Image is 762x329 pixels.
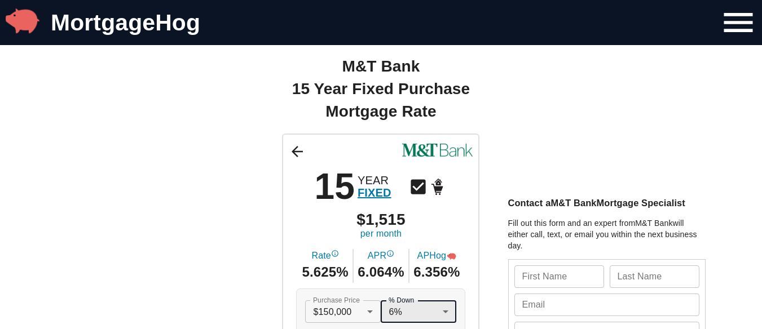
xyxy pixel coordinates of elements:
input: Jenny [514,265,604,288]
img: APHog Icon [447,252,456,261]
span: $1,515 [356,212,406,228]
span: 5.625% [302,263,348,282]
a: MortgageHog [51,10,200,35]
span: M&T Bank [342,55,420,78]
svg: Conventional Mortgage [408,177,428,197]
span: APHog [417,250,456,263]
img: MortgageHog Logo [6,4,39,38]
svg: Interest Rate "rate", reflects the cost of borrowing. If the interest rate is 3% and your loan is... [331,250,339,257]
span: 15 [314,168,355,204]
img: Click Logo for more rates from this lender! [402,144,473,157]
span: FIXED [358,186,391,199]
input: jenny.tutone@email.com [514,294,699,316]
svg: Home Purchase [428,177,448,197]
div: $150,000 [305,300,381,323]
span: Rate [311,250,338,263]
span: 15 Year Fixed Purchase Mortgage Rate [283,78,480,123]
h3: Contact a M&T Bank Mortgage Specialist [508,197,706,210]
span: 6.356% [413,263,460,282]
p: Fill out this form and an expert from M&T Bank will either call, text, or email you within the ne... [508,217,706,251]
svg: Annual Percentage Rate - The interest rate on the loan if lender fees were averaged into each mon... [386,250,394,257]
span: APR [368,250,394,263]
span: per month [360,228,402,241]
div: Annual Percentage HOG Rate - The interest rate on the loan if lender fees were averaged into each... [447,250,456,263]
input: Tutone [610,265,699,288]
span: 6.064% [358,263,404,282]
span: YEAR [358,174,391,186]
div: 6% [381,300,456,323]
